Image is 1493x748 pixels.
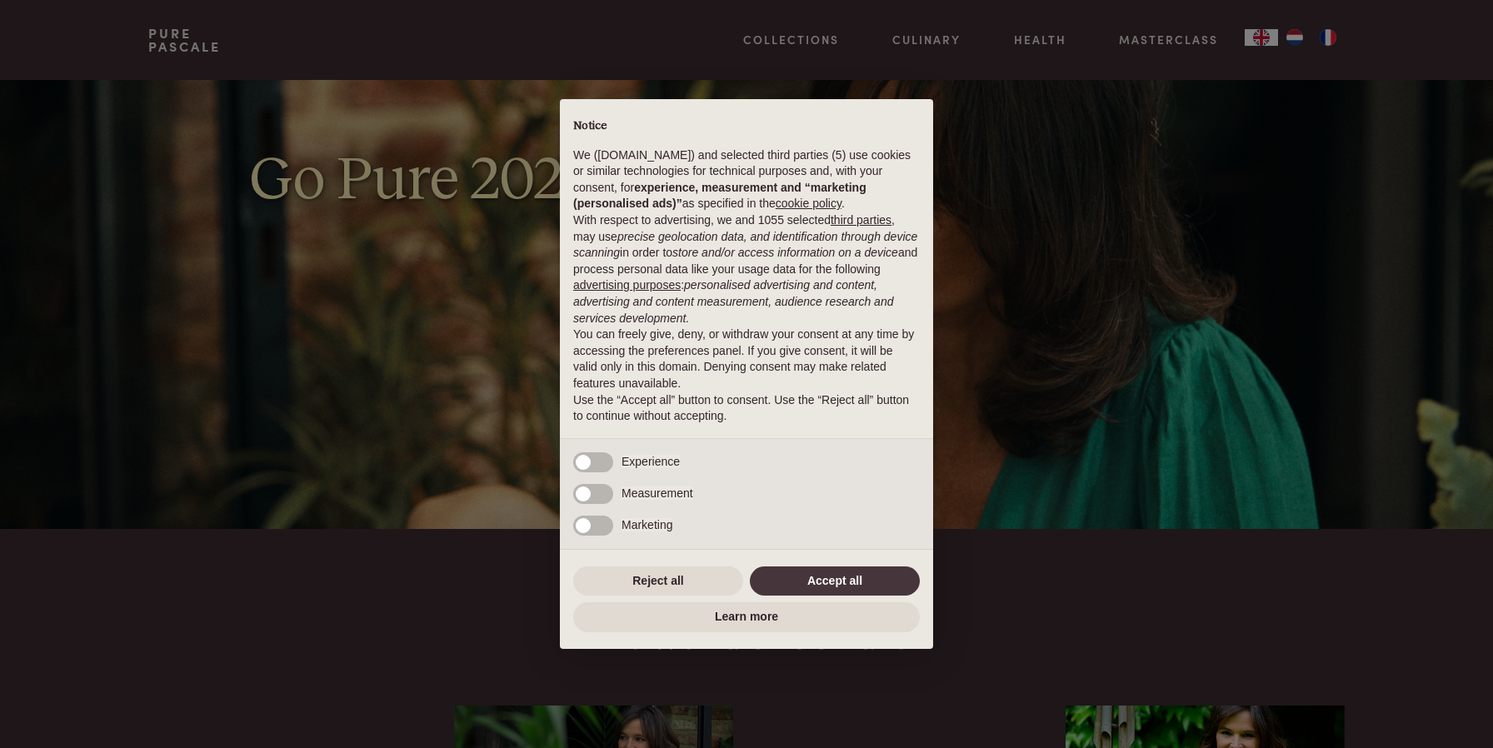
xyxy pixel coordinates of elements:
button: advertising purposes [573,277,681,294]
em: precise geolocation data, and identification through device scanning [573,230,917,260]
p: You can freely give, deny, or withdraw your consent at any time by accessing the preferences pane... [573,327,920,391]
button: third parties [831,212,891,229]
em: personalised advertising and content, advertising and content measurement, audience research and ... [573,278,893,324]
p: Use the “Accept all” button to consent. Use the “Reject all” button to continue without accepting. [573,392,920,425]
a: cookie policy [776,197,841,210]
strong: experience, measurement and “marketing (personalised ads)” [573,181,866,211]
button: Accept all [750,566,920,596]
p: With respect to advertising, we and 1055 selected , may use in order to and process personal data... [573,212,920,327]
span: Measurement [622,486,693,500]
p: We ([DOMAIN_NAME]) and selected third parties (5) use cookies or similar technologies for technic... [573,147,920,212]
span: Marketing [622,518,672,531]
h2: Notice [573,119,920,134]
em: store and/or access information on a device [672,246,898,259]
button: Learn more [573,602,920,632]
button: Reject all [573,566,743,596]
span: Experience [622,455,680,468]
